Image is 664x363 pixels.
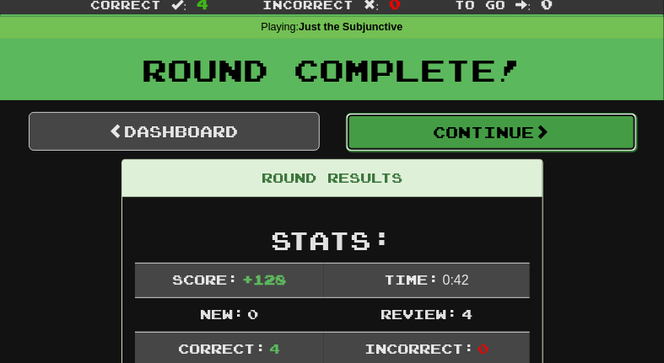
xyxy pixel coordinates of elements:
a: Dashboard [29,112,320,151]
span: Score: [172,271,238,287]
span: Incorrect: [364,340,474,356]
span: 4 [269,340,280,356]
span: 0 [478,340,489,356]
span: 0 : 42 [443,273,469,287]
span: Time: [384,271,439,287]
button: Continue [346,113,637,152]
span: New: [200,306,244,322]
strong: Just the Subjunctive [299,21,402,33]
span: + 128 [242,271,286,287]
span: 0 [247,306,258,322]
span: Correct: [178,340,266,356]
span: Review: [381,306,457,322]
h2: Stats: [135,227,530,254]
div: Round Results [122,160,543,197]
h1: Round Complete! [6,53,658,87]
span: 4 [462,306,472,322]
